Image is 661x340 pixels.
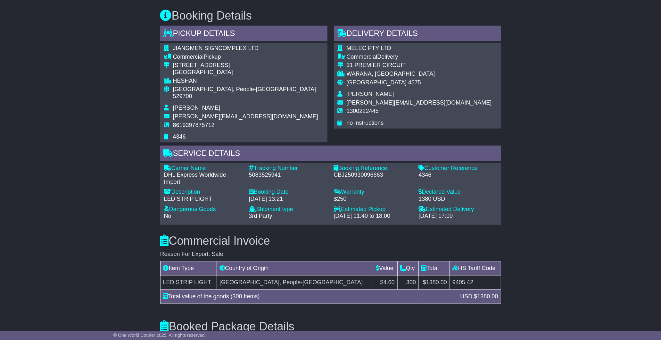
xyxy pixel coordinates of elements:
div: 31 PREMIER CIRCUIT [347,62,492,69]
span: 1300222445 [347,108,379,114]
div: [DATE] 17:00 [419,213,497,220]
h3: Booked Package Details [160,320,501,333]
td: 9405.42 [450,275,501,289]
td: Item Type [160,261,217,275]
span: no instructions [347,120,384,126]
div: [DATE] 13:21 [249,196,327,203]
span: MELEC PTY LTD [347,45,391,51]
div: Service Details [160,146,501,163]
span: 3rd Party [249,213,272,219]
span: 529700 [173,93,192,99]
div: Shipment type [249,206,327,213]
span: 4575 [408,79,421,86]
span: [GEOGRAPHIC_DATA] [347,79,407,86]
div: [STREET_ADDRESS] [173,62,324,69]
div: Pickup [173,54,324,61]
td: Qty [397,261,418,275]
div: [GEOGRAPHIC_DATA] [173,69,324,76]
div: Delivery Details [334,26,501,43]
div: USD $1380.00 [457,292,501,301]
div: Pickup Details [160,26,327,43]
div: Declared Value [419,189,497,196]
div: [DATE] 11:40 to 18:00 [334,213,412,220]
span: [GEOGRAPHIC_DATA], People-[GEOGRAPHIC_DATA] [173,86,316,92]
td: $1380.00 [419,275,450,289]
span: [PERSON_NAME][EMAIL_ADDRESS][DOMAIN_NAME] [173,113,318,120]
div: Estimated Delivery [419,206,497,213]
h3: Commercial Invoice [160,234,501,247]
span: [PERSON_NAME] [173,105,220,111]
div: LED STRIP LIGHT [164,196,243,203]
div: Customer Reference [419,165,497,172]
td: HS Tariff Code [450,261,501,275]
span: Commercial [173,54,204,60]
td: Country of Origin [217,261,373,275]
span: JIANGMEN SIGNCOMPLEX LTD [173,45,259,51]
div: WARANA, [GEOGRAPHIC_DATA] [347,71,492,78]
div: Delivery [347,54,492,61]
div: Carrier Name [164,165,243,172]
span: 8619397875712 [173,122,215,128]
span: Commercial [347,54,377,60]
div: DHL Express Worldwide Import [164,172,243,185]
div: CBJ250930096663 [334,172,412,179]
span: 4346 [173,133,186,140]
span: [PERSON_NAME][EMAIL_ADDRESS][DOMAIN_NAME] [347,99,492,106]
td: Total [419,261,450,275]
div: 4346 [419,172,497,179]
div: Estimated Pickup [334,206,412,213]
td: LED STRIP LIGHT [160,275,217,289]
div: HESHAN [173,78,324,85]
span: © One World Courier 2025. All rights reserved. [113,333,206,338]
div: Reason For Export: Sale [160,251,501,258]
div: 1380 USD [419,196,497,203]
div: 5083525941 [249,172,327,179]
div: Dangerous Goods [164,206,243,213]
td: $4.60 [373,275,397,289]
div: $250 [334,196,412,203]
div: Description [164,189,243,196]
td: Value [373,261,397,275]
span: No [164,213,171,219]
div: Booking Date [249,189,327,196]
div: Total value of the goods (300 Items) [160,292,457,301]
td: [GEOGRAPHIC_DATA], People-[GEOGRAPHIC_DATA] [217,275,373,289]
div: Warranty [334,189,412,196]
span: [PERSON_NAME] [347,91,394,97]
h3: Booking Details [160,9,501,22]
div: Tracking Number [249,165,327,172]
td: 300 [397,275,418,289]
div: Booking Reference [334,165,412,172]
